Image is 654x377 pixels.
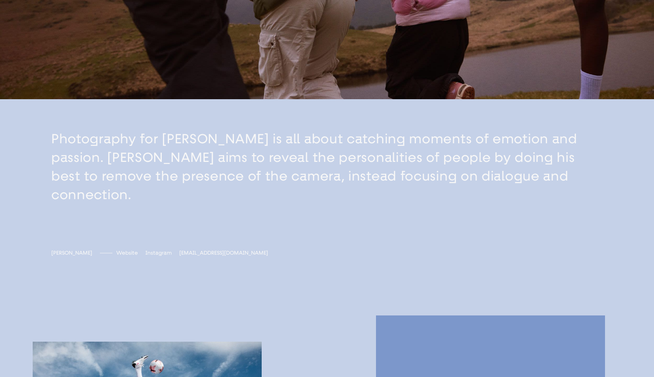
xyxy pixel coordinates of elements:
[116,250,138,256] span: Website
[116,250,138,256] a: Website[DOMAIN_NAME]
[51,250,92,256] span: [PERSON_NAME]
[145,250,172,256] a: Instagramiwillphoto
[145,250,172,256] span: Instagram
[179,250,268,256] a: Enquire[EMAIL_ADDRESS][DOMAIN_NAME]
[179,250,268,256] span: [EMAIL_ADDRESS][DOMAIN_NAME]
